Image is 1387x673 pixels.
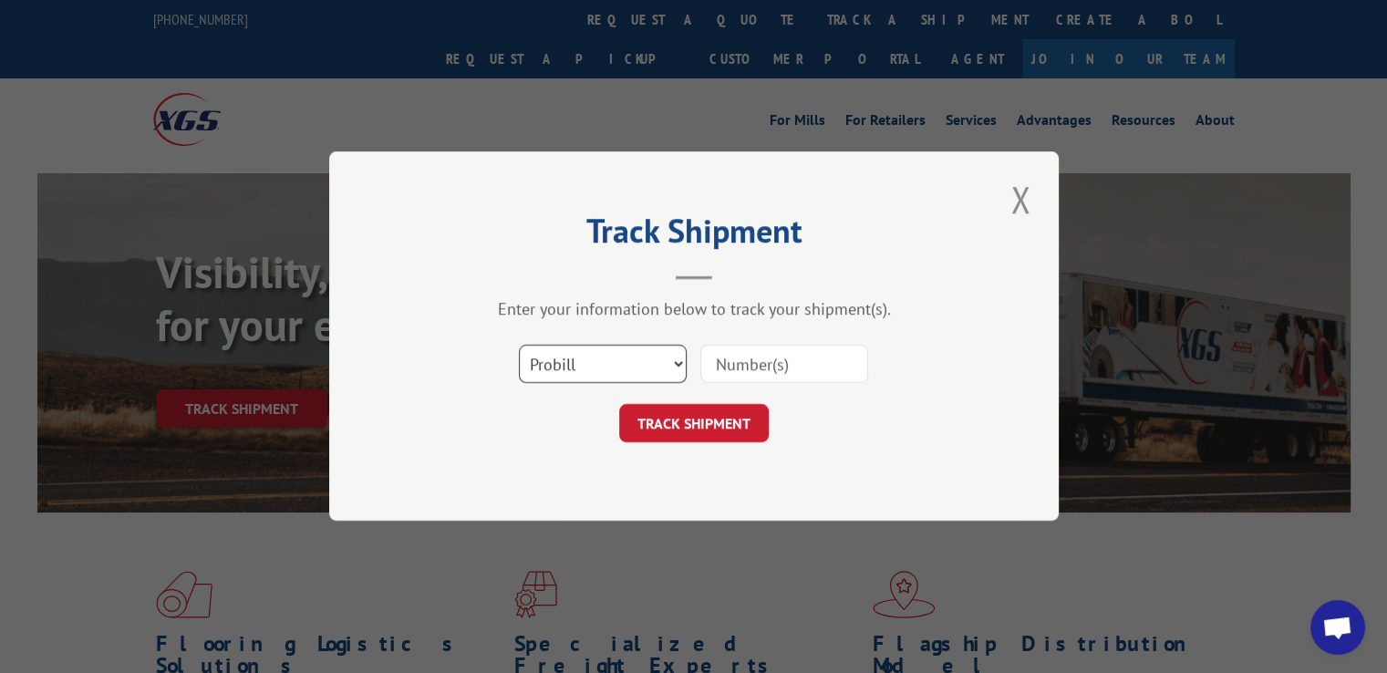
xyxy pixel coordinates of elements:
a: Open chat [1310,600,1365,655]
button: Close modal [1005,174,1036,224]
div: Enter your information below to track your shipment(s). [420,299,968,320]
button: TRACK SHIPMENT [619,405,769,443]
input: Number(s) [700,346,868,384]
h2: Track Shipment [420,218,968,253]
